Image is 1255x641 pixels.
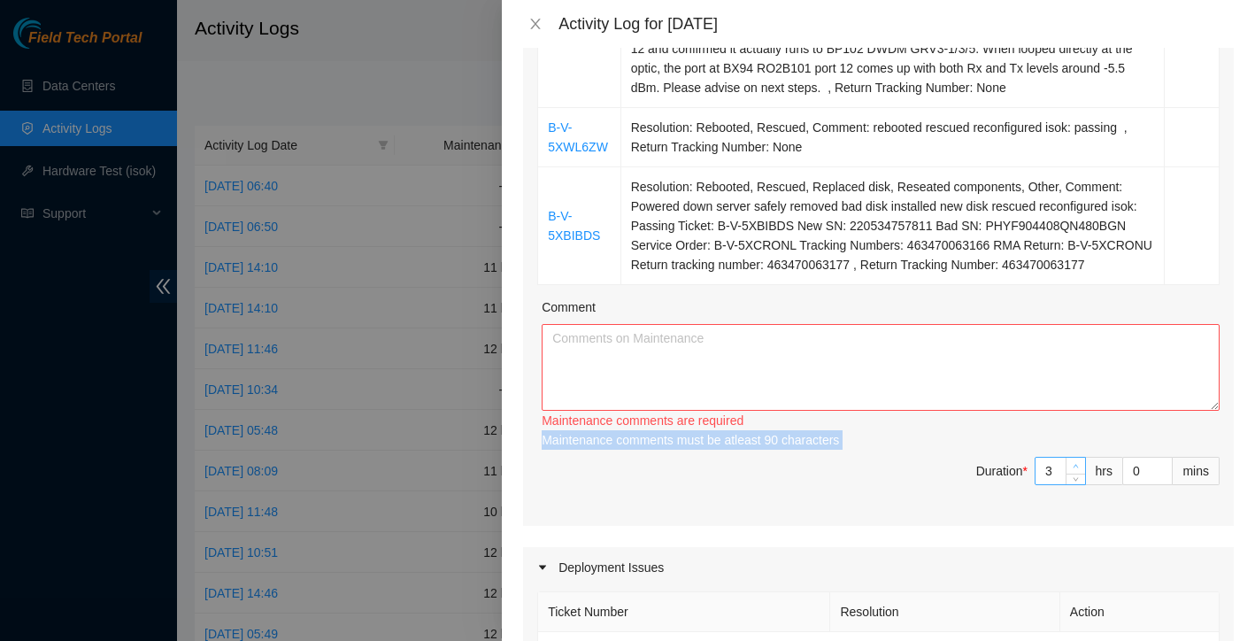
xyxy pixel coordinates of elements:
div: mins [1173,457,1220,485]
td: Resolution: Rebooted, Rescued, Replaced disk, Reseated components, Other, Comment: Powered down s... [621,167,1165,285]
button: Close [523,16,548,33]
div: Deployment Issues [523,547,1234,588]
div: hrs [1086,457,1123,485]
th: Ticket Number [538,592,830,632]
span: Decrease Value [1066,474,1085,484]
div: Maintenance comments are required [542,411,1220,430]
div: Activity Log for [DATE] [558,14,1234,34]
th: Resolution [830,592,1059,632]
span: close [528,17,543,31]
span: up [1071,461,1082,472]
textarea: Comment [542,324,1220,411]
th: Action [1060,592,1220,632]
span: Increase Value [1066,458,1085,474]
div: Duration [976,461,1028,481]
label: Comment [542,297,596,317]
td: Resolution: Rebooted, Rescued, Comment: rebooted rescued reconfigured isok: passing , Return Trac... [621,108,1165,167]
span: down [1071,474,1082,484]
a: B-V-5XWL6ZW [548,120,608,154]
div: Maintenance comments must be atleast 90 characters [542,430,1220,450]
span: caret-right [537,562,548,573]
a: B-V-5XBIBDS [548,209,600,243]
